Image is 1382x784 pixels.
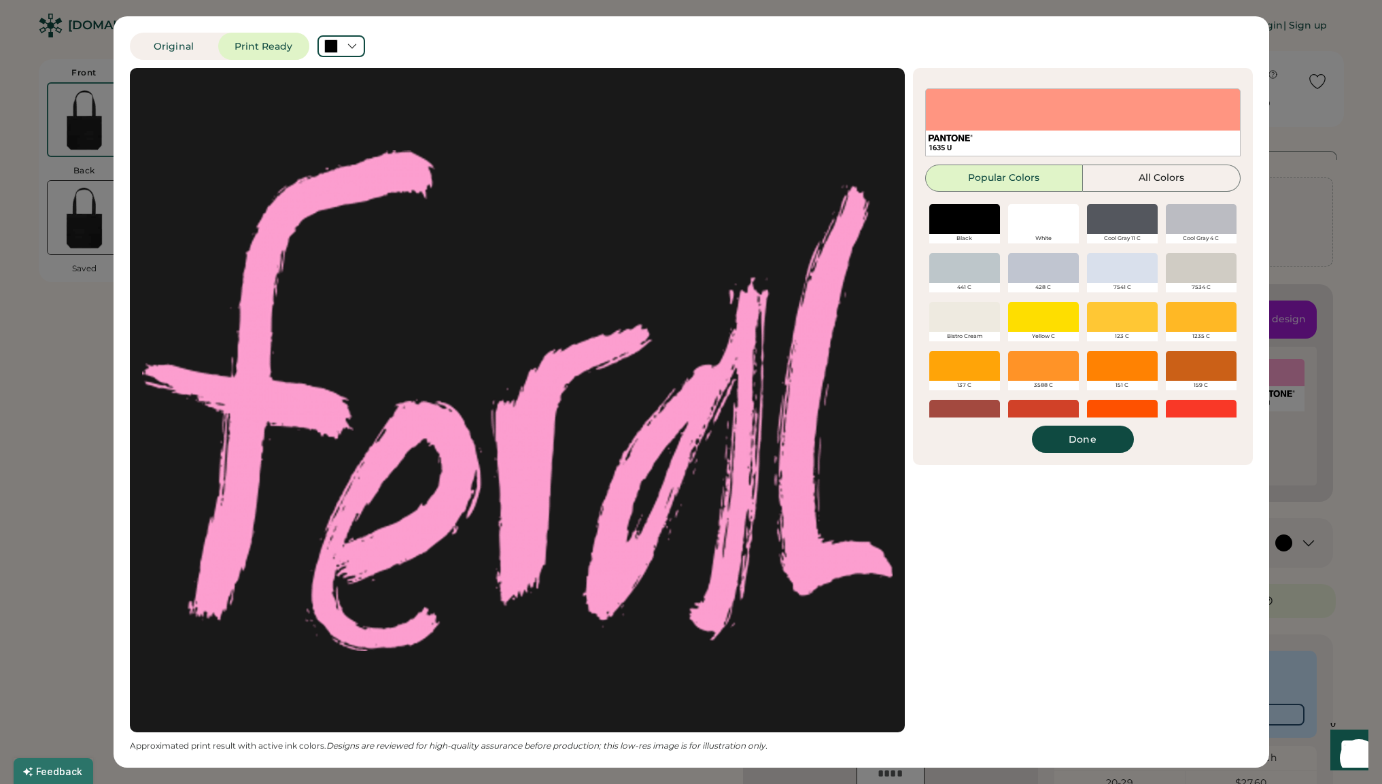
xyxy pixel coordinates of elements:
[1087,283,1158,292] div: 7541 C
[929,135,973,141] img: 1024px-Pantone_logo.svg.png
[1166,234,1237,243] div: Cool Gray 4 C
[1087,381,1158,390] div: 151 C
[929,234,1000,243] div: Black
[1317,723,1376,781] iframe: Front Chat
[929,332,1000,341] div: Bistro Cream
[1087,234,1158,243] div: Cool Gray 11 C
[218,33,309,60] button: Print Ready
[929,143,1237,153] div: 1635 U
[326,740,767,751] em: Designs are reviewed for high-quality assurance before production; this low-res image is for illu...
[1166,283,1237,292] div: 7534 C
[1166,381,1237,390] div: 159 C
[1008,234,1079,243] div: White
[1166,332,1237,341] div: 1235 C
[1008,332,1079,341] div: Yellow C
[925,165,1083,192] button: Popular Colors
[130,33,218,60] button: Original
[929,381,1000,390] div: 137 C
[1008,283,1079,292] div: 428 C
[1008,381,1079,390] div: 3588 C
[1087,332,1158,341] div: 123 C
[929,283,1000,292] div: 441 C
[1083,165,1241,192] button: All Colors
[130,740,905,751] div: Approximated print result with active ink colors.
[1032,426,1134,453] button: Done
